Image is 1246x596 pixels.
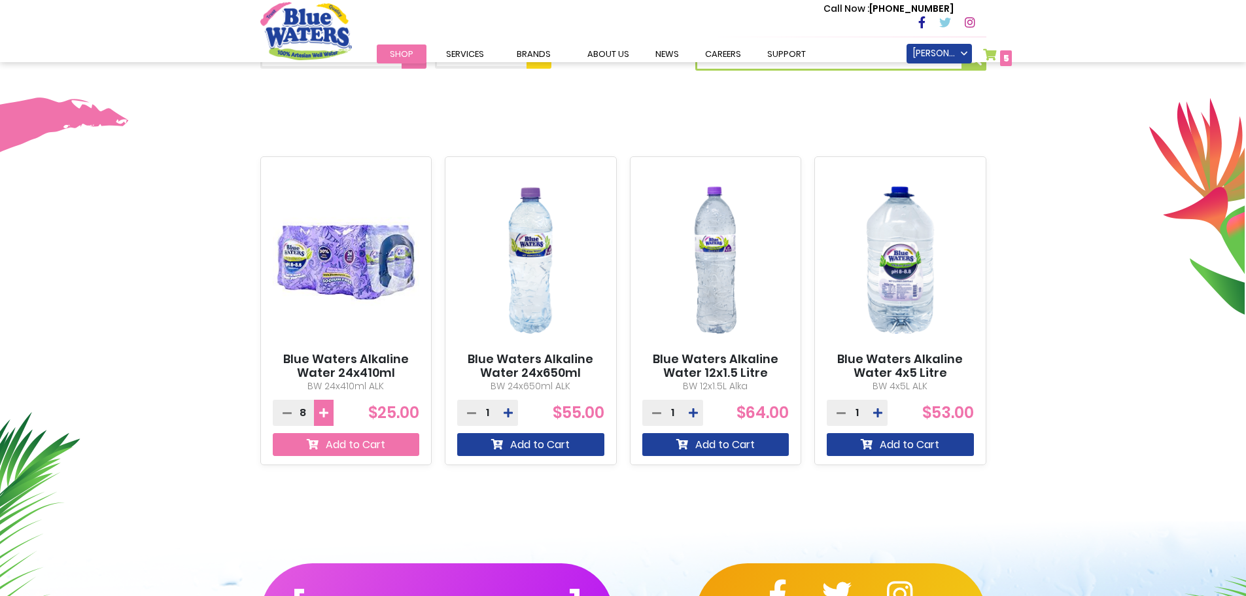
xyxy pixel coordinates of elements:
[642,44,692,63] a: News
[827,168,974,352] img: Blue Waters Alkaline Water 4x5 Litre
[754,44,819,63] a: support
[457,379,604,393] p: BW 24x650ml ALK
[823,2,869,15] span: Call Now :
[574,44,642,63] a: about us
[642,433,789,456] button: Add to Cart
[983,48,1012,67] a: 5
[273,168,420,352] img: Blue Waters Alkaline Water 24x410ml
[827,433,974,456] button: Add to Cart
[1003,52,1009,65] span: 5
[457,352,604,394] a: Blue Waters Alkaline Water 24x650ml Regular
[260,2,352,60] a: store logo
[827,379,974,393] p: BW 4x5L ALK
[446,48,484,60] span: Services
[273,433,420,456] button: Add to Cart
[273,379,420,393] p: BW 24x410ml ALK
[368,402,419,423] span: $25.00
[642,379,789,393] p: BW 12x1.5L Alka
[553,402,604,423] span: $55.00
[457,433,604,456] button: Add to Cart
[273,352,420,380] a: Blue Waters Alkaline Water 24x410ml
[642,168,789,352] img: Blue Waters Alkaline Water 12x1.5 Litre
[390,48,413,60] span: Shop
[736,402,789,423] span: $64.00
[517,48,551,60] span: Brands
[922,402,974,423] span: $53.00
[827,352,974,380] a: Blue Waters Alkaline Water 4x5 Litre
[457,168,604,352] img: Blue Waters Alkaline Water 24x650ml Regular
[823,2,954,16] p: [PHONE_NUMBER]
[642,352,789,380] a: Blue Waters Alkaline Water 12x1.5 Litre
[692,44,754,63] a: careers
[907,44,972,63] a: [PERSON_NAME]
